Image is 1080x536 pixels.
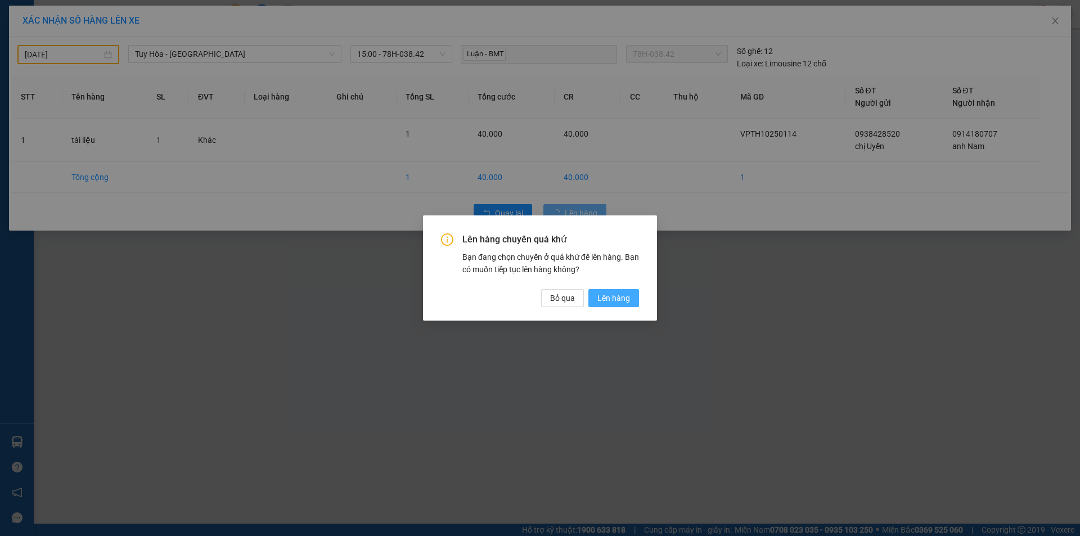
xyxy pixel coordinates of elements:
[462,233,639,246] span: Lên hàng chuyến quá khứ
[550,292,575,304] span: Bỏ qua
[541,289,584,307] button: Bỏ qua
[462,251,639,276] div: Bạn đang chọn chuyến ở quá khứ để lên hàng. Bạn có muốn tiếp tục lên hàng không?
[588,289,639,307] button: Lên hàng
[597,292,630,304] span: Lên hàng
[441,233,453,246] span: info-circle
